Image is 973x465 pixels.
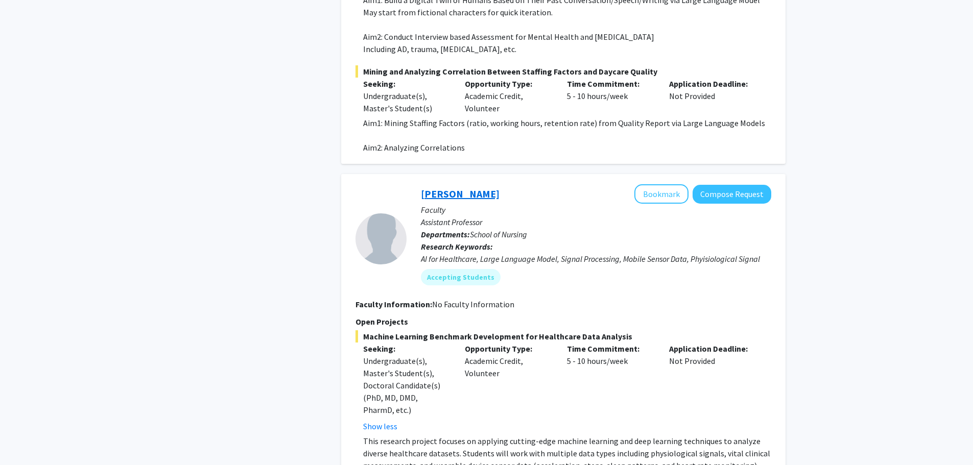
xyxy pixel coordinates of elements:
span: Machine Learning Benchmark Development for Healthcare Data Analysis [355,330,771,342]
p: Seeking: [363,342,450,355]
p: Open Projects [355,315,771,328]
p: Opportunity Type: [465,342,552,355]
p: Aim1: Mining Staffing Factors (ratio, working hours, retention rate) from Quality Report via Larg... [363,117,771,129]
div: Not Provided [661,342,764,432]
p: Time Commitment: [567,342,654,355]
b: Departments: [421,229,470,239]
p: Seeking: [363,78,450,90]
span: School of Nursing [470,229,527,239]
p: Application Deadline: [669,78,756,90]
p: Time Commitment: [567,78,654,90]
iframe: Chat [8,419,43,457]
button: Compose Request to Runze Yan [693,185,771,204]
button: Show less [363,420,397,432]
div: Not Provided [661,78,764,114]
p: Aim2: Analyzing Correlations [363,141,771,154]
mat-chip: Accepting Students [421,269,501,285]
div: 5 - 10 hours/week [559,342,661,432]
p: Including AD, trauma, [MEDICAL_DATA], etc. [363,43,771,55]
span: No Faculty Information [432,299,514,309]
b: Faculty Information: [355,299,432,309]
p: Application Deadline: [669,342,756,355]
p: Opportunity Type: [465,78,552,90]
button: Add Runze Yan to Bookmarks [634,184,689,204]
div: Undergraduate(s), Master's Student(s), Doctoral Candidate(s) (PhD, MD, DMD, PharmD, etc.) [363,355,450,416]
div: Academic Credit, Volunteer [457,78,559,114]
b: Research Keywords: [421,241,493,252]
p: Aim2: Conduct Interview based Assessment for Mental Health and [MEDICAL_DATA] [363,31,771,43]
p: May start from fictional characters for quick iteration. [363,6,771,18]
div: AI for Healthcare, Large Language Model, Signal Processing, Mobile Sensor Data, Phyisiological Si... [421,253,771,265]
div: Undergraduate(s), Master's Student(s) [363,90,450,114]
a: [PERSON_NAME] [421,187,500,200]
span: Mining and Analyzing Correlation Between Staffing Factors and Daycare Quality [355,65,771,78]
p: Assistant Professor [421,216,771,228]
p: Faculty [421,204,771,216]
div: 5 - 10 hours/week [559,78,661,114]
div: Academic Credit, Volunteer [457,342,559,432]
